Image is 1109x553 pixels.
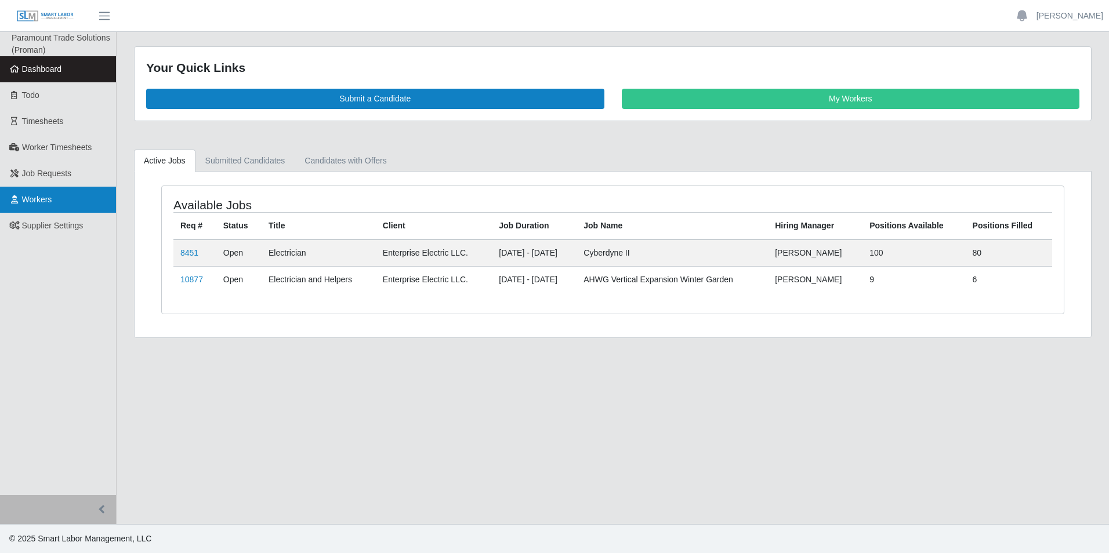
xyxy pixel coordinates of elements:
[216,266,262,293] td: Open
[180,248,198,257] a: 8451
[768,239,862,267] td: [PERSON_NAME]
[22,169,72,178] span: Job Requests
[216,239,262,267] td: Open
[16,10,74,23] img: SLM Logo
[22,143,92,152] span: Worker Timesheets
[180,275,203,284] a: 10877
[577,212,768,239] th: Job Name
[134,150,195,172] a: Active Jobs
[173,212,216,239] th: Req #
[577,239,768,267] td: Cyberdyne II
[195,150,295,172] a: Submitted Candidates
[966,266,1052,293] td: 6
[492,212,577,239] th: Job Duration
[295,150,396,172] a: Candidates with Offers
[146,89,604,109] a: Submit a Candidate
[492,239,577,267] td: [DATE] - [DATE]
[12,33,110,54] span: Paramount Trade Solutions (Proman)
[22,195,52,204] span: Workers
[146,59,1079,77] div: Your Quick Links
[9,534,151,543] span: © 2025 Smart Labor Management, LLC
[862,212,965,239] th: Positions Available
[862,239,965,267] td: 100
[768,212,862,239] th: Hiring Manager
[216,212,262,239] th: Status
[622,89,1080,109] a: My Workers
[376,266,492,293] td: Enterprise Electric LLC.
[577,266,768,293] td: AHWG Vertical Expansion Winter Garden
[966,212,1052,239] th: Positions Filled
[966,239,1052,267] td: 80
[22,90,39,100] span: Todo
[173,198,530,212] h4: Available Jobs
[262,212,376,239] th: Title
[1036,10,1103,22] a: [PERSON_NAME]
[862,266,965,293] td: 9
[376,212,492,239] th: Client
[262,266,376,293] td: Electrician and Helpers
[262,239,376,267] td: Electrician
[768,266,862,293] td: [PERSON_NAME]
[22,117,64,126] span: Timesheets
[376,239,492,267] td: Enterprise Electric LLC.
[22,64,62,74] span: Dashboard
[22,221,84,230] span: Supplier Settings
[492,266,577,293] td: [DATE] - [DATE]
